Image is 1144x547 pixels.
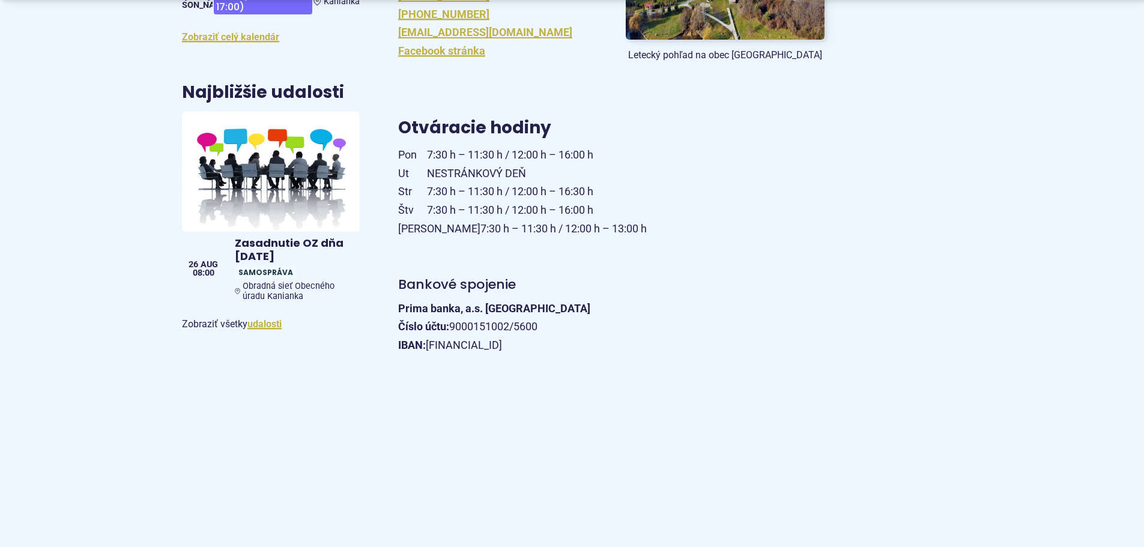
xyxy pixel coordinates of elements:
[398,339,426,351] strong: IBAN:
[398,44,485,57] a: Facebook stránka
[398,8,489,20] a: [PHONE_NUMBER]
[243,281,355,301] span: Obradná sieť Obecného úradu Kanianka
[398,220,480,238] span: [PERSON_NAME]
[398,26,572,38] a: [EMAIL_ADDRESS][DOMAIN_NAME]
[189,269,218,277] span: 08:00
[398,146,825,238] p: 7:30 h – 11:30 h / 12:00 h – 16:00 h NESTRÁNKOVÝ DEŇ 7:30 h – 11:30 h / 12:00 h – 16:30 h 7:30 h ...
[182,31,279,43] a: Zobraziť celý kalendár
[398,146,427,165] span: Pon
[235,266,297,279] span: Samospráva
[182,316,360,332] p: Zobraziť všetky
[398,320,449,333] strong: Číslo účtu:
[398,275,516,294] span: Bankové spojenie
[398,183,427,201] span: Str
[398,302,590,315] strong: Prima banka, a.s. [GEOGRAPHIC_DATA]
[626,49,825,61] figcaption: Letecký pohľad na obec [GEOGRAPHIC_DATA]
[398,300,825,355] p: 9000151002/5600 [FINANCIAL_ID]
[247,318,282,330] a: Zobraziť všetky udalosti
[182,83,344,102] h3: Najbližšie udalosti
[189,261,198,269] span: 26
[201,261,218,269] span: aug
[182,112,360,306] a: Zasadnutie OZ dňa [DATE] SamosprávaObradná sieť Obecného úradu Kanianka 26 aug 08:00
[235,237,355,264] h4: Zasadnutie OZ dňa [DATE]
[398,119,825,138] h3: Otváracie hodiny
[398,201,427,220] span: Štv
[398,165,427,183] span: Ut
